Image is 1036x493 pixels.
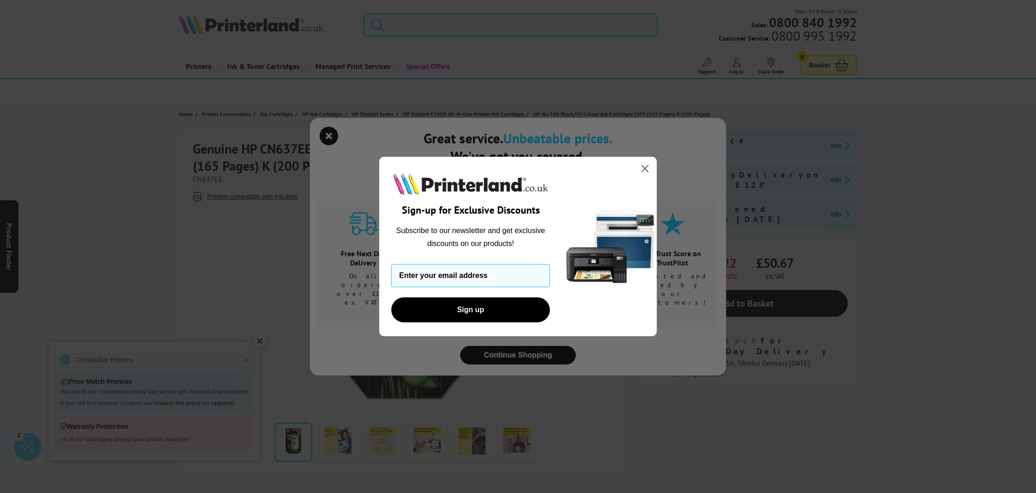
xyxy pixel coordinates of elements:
[391,297,550,322] button: Sign up
[402,203,540,216] span: Sign-up for Exclusive Discounts
[396,227,545,247] span: Subscribe to our newsletter and get exclusive discounts on our products!
[391,264,550,287] input: Enter your email address
[391,171,550,197] img: Printerland.co.uk
[564,157,657,337] img: 5290a21f-4df8-4860-95f4-ea1e8d0e8904.png
[637,160,653,177] button: Close dialog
